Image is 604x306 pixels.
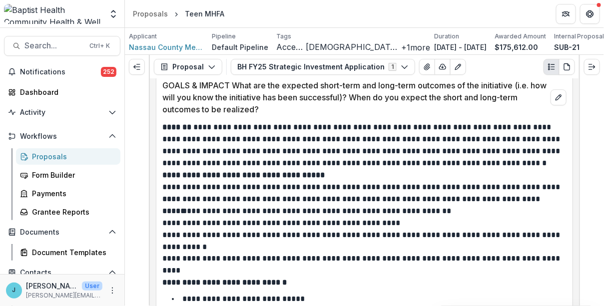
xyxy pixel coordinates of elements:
[419,59,435,75] button: View Attached Files
[101,67,116,77] span: 252
[4,104,120,120] button: Open Activity
[12,287,16,294] div: Jennifer
[185,8,224,19] div: Teen MHFA
[20,132,104,141] span: Workflows
[26,281,78,291] p: [PERSON_NAME]
[559,59,575,75] button: PDF view
[231,59,415,75] button: BH FY25 Strategic Investment Application1
[4,265,120,281] button: Open Contacts
[554,42,580,52] p: SUB-21
[16,185,120,202] a: Payments
[4,224,120,240] button: Open Documents
[32,247,112,258] div: Document Templates
[580,4,600,24] button: Get Help
[306,42,399,52] span: [DEMOGRAPHIC_DATA] Health Board Representation
[87,40,112,51] div: Ctrl + K
[4,64,120,80] button: Notifications252
[129,6,228,21] nav: breadcrumb
[32,151,112,162] div: Proposals
[495,42,538,52] p: $175,612.00
[434,42,487,52] p: [DATE] - [DATE]
[212,42,268,52] p: Default Pipeline
[276,42,304,52] span: Access to Mental Health Care
[20,269,104,277] span: Contacts
[4,128,120,144] button: Open Workflows
[24,41,83,50] span: Search...
[4,4,102,24] img: Baptist Health Community Health & Well Being logo
[584,59,600,75] button: Expand right
[4,36,120,56] button: Search...
[106,4,120,24] button: Open entity switcher
[129,32,157,41] p: Applicant
[276,32,291,41] p: Tags
[129,59,145,75] button: Expand left
[162,79,547,115] p: GOALS & IMPACT What are the expected short-term and long-term outcomes of the initiative (i.e. ho...
[20,228,104,237] span: Documents
[434,32,459,41] p: Duration
[26,291,102,300] p: [PERSON_NAME][EMAIL_ADDRESS][PERSON_NAME][DOMAIN_NAME]
[20,108,104,117] span: Activity
[32,170,112,180] div: Form Builder
[82,282,102,291] p: User
[450,59,466,75] button: Edit as form
[20,68,101,76] span: Notifications
[32,188,112,199] div: Payments
[133,8,168,19] div: Proposals
[544,59,560,75] button: Plaintext view
[551,89,567,105] button: edit
[556,4,576,24] button: Partners
[32,207,112,217] div: Grantee Reports
[16,167,120,183] a: Form Builder
[16,204,120,220] a: Grantee Reports
[20,87,112,97] div: Dashboard
[16,148,120,165] a: Proposals
[106,285,118,297] button: More
[129,6,172,21] a: Proposals
[401,41,430,53] button: +1more
[129,42,204,52] a: Nassau County Mental Health Alcoholism and Drug Abuse Council Inc
[16,244,120,261] a: Document Templates
[495,32,546,41] p: Awarded Amount
[212,32,236,41] p: Pipeline
[154,59,222,75] button: Proposal
[4,84,120,100] a: Dashboard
